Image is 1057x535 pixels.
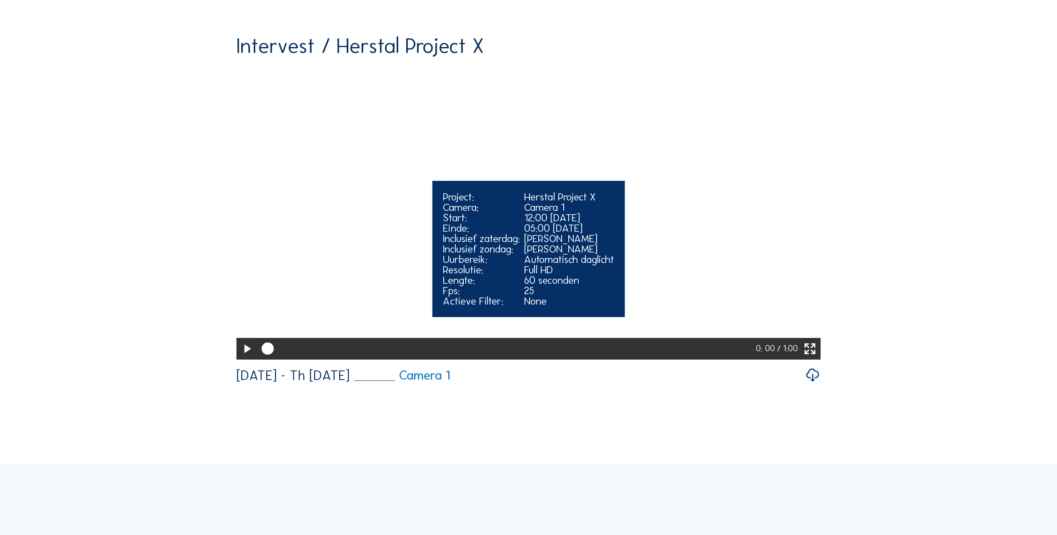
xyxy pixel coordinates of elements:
div: Einde: [443,223,520,233]
div: Automatisch daglicht [524,254,614,265]
div: Inclusief zaterdag: [443,233,520,244]
div: Camera 1 [524,202,614,212]
video: Your browser does not support the video tag. [236,66,821,358]
div: Actieve Filter: [443,296,520,306]
div: Start: [443,212,520,223]
div: Camera: [443,202,520,212]
div: None [524,296,614,306]
div: Full HD [524,265,614,275]
div: Inclusief zondag: [443,244,520,254]
a: Camera 1 [354,369,450,382]
div: 12:00 [DATE] [524,212,614,223]
div: 60 seconden [524,275,614,285]
div: Fps: [443,285,520,296]
div: [DATE] - Th [DATE] [236,369,350,382]
div: Herstal Project X [524,192,614,202]
div: / 1:00 [777,338,798,360]
div: [PERSON_NAME] [524,233,614,244]
div: Project: [443,192,520,202]
div: Uurbereik: [443,254,520,265]
div: 0: 00 [756,338,777,360]
div: 25 [524,285,614,296]
div: 05:00 [DATE] [524,223,614,233]
div: Resolutie: [443,265,520,275]
div: Intervest / Herstal Project X [236,35,484,56]
div: [PERSON_NAME] [524,244,614,254]
div: Lengte: [443,275,520,285]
